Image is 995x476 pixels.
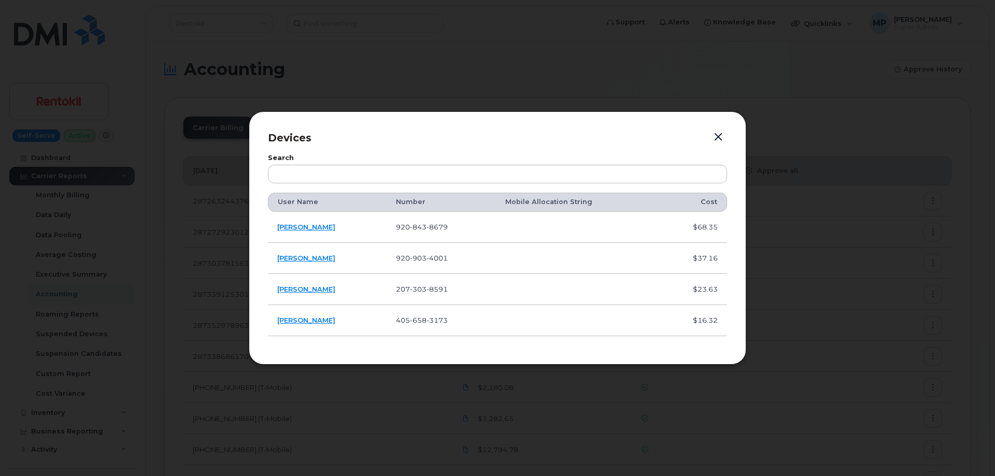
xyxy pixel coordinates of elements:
[660,193,727,211] th: Cost
[277,285,335,293] a: [PERSON_NAME]
[268,155,727,162] label: Search
[950,431,987,468] iframe: Messenger Launcher
[277,254,335,262] a: [PERSON_NAME]
[496,193,660,211] th: Mobile Allocation String
[410,254,427,262] span: 903
[660,243,727,274] td: $37.16
[660,274,727,305] td: $23.63
[277,223,335,231] a: [PERSON_NAME]
[387,193,496,211] th: Number
[396,223,448,231] span: 920
[268,193,387,211] th: User Name
[410,316,427,324] span: 658
[396,285,448,293] span: 207
[396,316,448,324] span: 405
[427,316,448,324] span: 3173
[660,212,727,243] td: $68.35
[396,254,448,262] span: 920
[427,223,448,231] span: 8679
[427,285,448,293] span: 8591
[427,254,448,262] span: 4001
[660,305,727,336] td: $16.32
[410,223,427,231] span: 843
[277,316,335,324] a: [PERSON_NAME]
[410,285,427,293] span: 303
